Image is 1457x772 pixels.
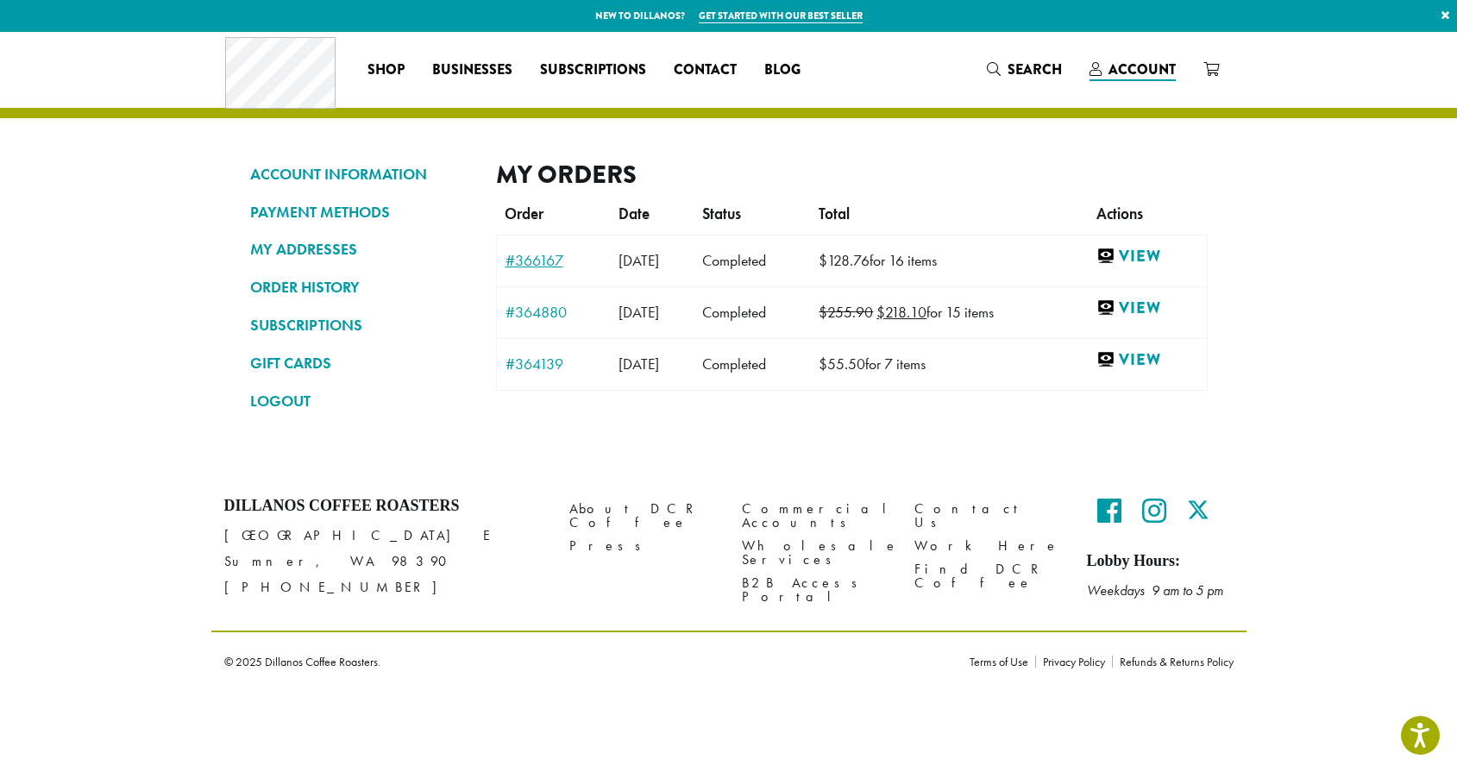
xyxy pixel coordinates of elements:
[250,198,470,227] a: PAYMENT METHODS
[506,304,602,320] a: #364880
[506,253,602,268] a: #366167
[505,204,543,223] span: Order
[876,303,926,322] span: 218.10
[914,535,1061,558] a: Work Here
[367,60,405,81] span: Shop
[810,286,1088,338] td: for 15 items
[694,235,811,286] td: Completed
[506,356,602,372] a: #364139
[810,338,1088,390] td: for 7 items
[569,497,716,534] a: About DCR Coffee
[224,497,543,516] h4: Dillanos Coffee Roasters
[619,355,659,373] span: [DATE]
[250,160,470,430] nav: Account pages
[694,338,811,390] td: Completed
[819,204,850,223] span: Total
[674,60,737,81] span: Contact
[540,60,646,81] span: Subscriptions
[250,348,470,378] a: GIFT CARDS
[970,656,1035,668] a: Terms of Use
[569,535,716,558] a: Press
[1096,204,1143,223] span: Actions
[694,286,811,338] td: Completed
[819,251,827,270] span: $
[224,656,944,668] p: © 2025 Dillanos Coffee Roasters.
[1112,656,1234,668] a: Refunds & Returns Policy
[432,60,512,81] span: Businesses
[1087,552,1234,571] h5: Lobby Hours:
[702,204,741,223] span: Status
[619,251,659,270] span: [DATE]
[1096,246,1197,267] a: View
[354,56,418,84] a: Shop
[224,523,543,600] p: [GEOGRAPHIC_DATA] E Sumner, WA 98390 [PHONE_NUMBER]
[1087,581,1223,599] em: Weekdays 9 am to 5 pm
[742,535,889,572] a: Wholesale Services
[1108,60,1176,79] span: Account
[742,497,889,534] a: Commercial Accounts
[819,355,865,373] span: 55.50
[914,558,1061,595] a: Find DCR Coffee
[1096,298,1197,319] a: View
[819,355,827,373] span: $
[819,303,873,322] del: $255.90
[1008,60,1062,79] span: Search
[250,235,470,264] a: MY ADDRESSES
[619,303,659,322] span: [DATE]
[973,55,1076,84] a: Search
[250,160,470,189] a: ACCOUNT INFORMATION
[914,497,1061,534] a: Contact Us
[819,251,870,270] span: 128.76
[250,386,470,416] a: LOGOUT
[742,572,889,609] a: B2B Access Portal
[810,235,1088,286] td: for 16 items
[1035,656,1112,668] a: Privacy Policy
[250,273,470,302] a: ORDER HISTORY
[699,9,863,23] a: Get started with our best seller
[764,60,801,81] span: Blog
[496,160,1208,190] h2: My Orders
[876,303,885,322] span: $
[1096,349,1197,371] a: View
[250,311,470,340] a: SUBSCRIPTIONS
[619,204,650,223] span: Date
